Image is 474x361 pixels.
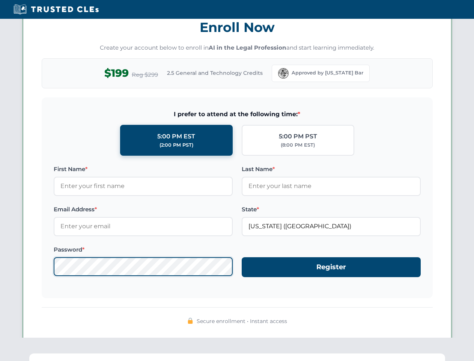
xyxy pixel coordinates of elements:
[278,68,289,79] img: Florida Bar
[54,109,421,119] span: I prefer to attend at the following time:
[54,217,233,236] input: Enter your email
[187,318,193,324] img: 🔒
[292,69,363,77] span: Approved by [US_STATE] Bar
[104,65,129,82] span: $199
[54,177,233,196] input: Enter your first name
[209,44,286,51] strong: AI in the Legal Profession
[242,205,421,214] label: State
[11,4,101,15] img: Trusted CLEs
[197,317,287,325] span: Secure enrollment • Instant access
[160,141,193,149] div: (2:00 PM PST)
[242,177,421,196] input: Enter your last name
[167,69,263,77] span: 2.5 General and Technology Credits
[42,44,433,52] p: Create your account below to enroll in and start learning immediately.
[242,165,421,174] label: Last Name
[281,141,315,149] div: (8:00 PM EST)
[42,15,433,39] h3: Enroll Now
[132,70,158,79] span: Reg $299
[242,217,421,236] input: Florida (FL)
[279,132,317,141] div: 5:00 PM PST
[157,132,195,141] div: 5:00 PM EST
[54,165,233,174] label: First Name
[242,257,421,277] button: Register
[54,205,233,214] label: Email Address
[54,245,233,254] label: Password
